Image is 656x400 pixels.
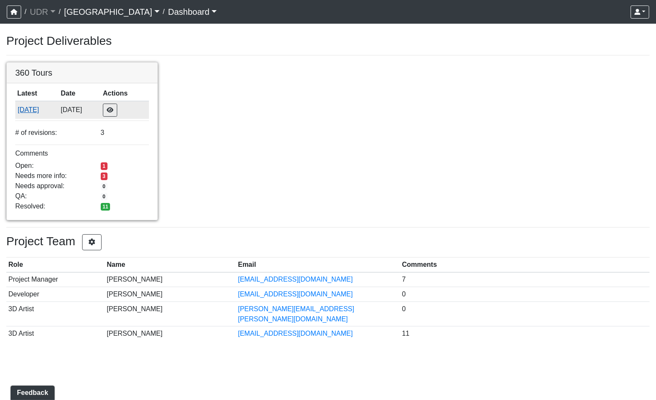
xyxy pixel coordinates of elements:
[105,287,236,302] td: [PERSON_NAME]
[6,272,105,287] td: Project Manager
[105,272,236,287] td: [PERSON_NAME]
[238,330,353,337] a: [EMAIL_ADDRESS][DOMAIN_NAME]
[6,383,56,400] iframe: Ybug feedback widget
[236,258,400,272] th: Email
[6,287,105,302] td: Developer
[400,301,650,326] td: 0
[105,301,236,326] td: [PERSON_NAME]
[6,258,105,272] th: Role
[160,3,168,20] span: /
[17,104,57,115] button: [DATE]
[6,34,650,48] h3: Project Deliverables
[238,276,353,283] a: [EMAIL_ADDRESS][DOMAIN_NAME]
[15,101,59,119] td: vatnoGLSfPsRhLYR7PHyvD
[105,326,236,341] td: [PERSON_NAME]
[400,272,650,287] td: 7
[105,258,236,272] th: Name
[55,3,64,20] span: /
[238,290,353,298] a: [EMAIL_ADDRESS][DOMAIN_NAME]
[400,326,650,341] td: 11
[168,3,217,20] a: Dashboard
[64,3,159,20] a: [GEOGRAPHIC_DATA]
[400,258,650,272] th: Comments
[6,326,105,341] td: 3D Artist
[238,305,354,323] a: [PERSON_NAME][EMAIL_ADDRESS][PERSON_NAME][DOMAIN_NAME]
[21,3,30,20] span: /
[6,301,105,326] td: 3D Artist
[400,287,650,302] td: 0
[6,234,650,250] h3: Project Team
[30,3,55,20] a: UDR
